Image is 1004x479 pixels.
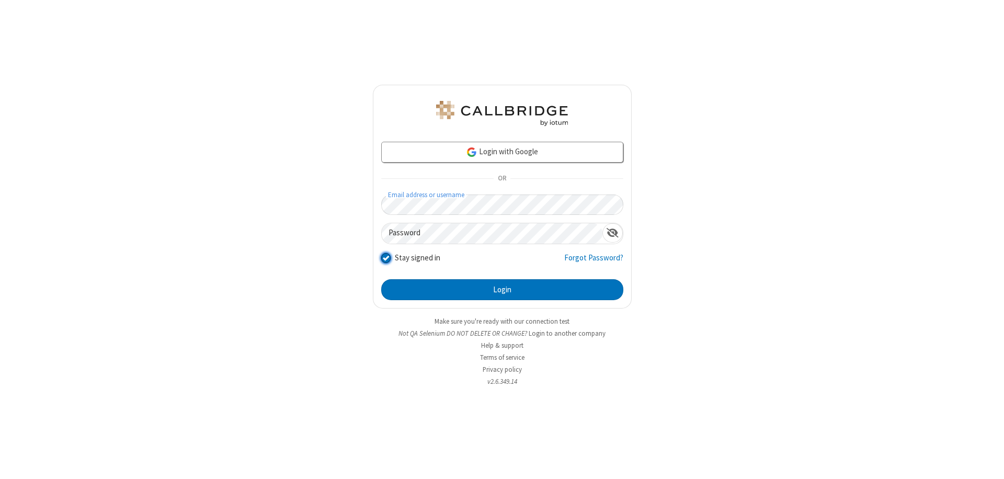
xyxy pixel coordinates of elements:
input: Password [382,223,602,244]
img: google-icon.png [466,146,477,158]
button: Login [381,279,623,300]
div: Show password [602,223,623,243]
input: Email address or username [381,195,623,215]
img: QA Selenium DO NOT DELETE OR CHANGE [434,101,570,126]
a: Help & support [481,341,523,350]
a: Login with Google [381,142,623,163]
button: Login to another company [529,328,606,338]
li: v2.6.349.14 [373,377,632,386]
a: Terms of service [480,353,524,362]
label: Stay signed in [395,252,440,264]
span: OR [494,172,510,186]
a: Make sure you're ready with our connection test [435,317,569,326]
a: Forgot Password? [564,252,623,272]
li: Not QA Selenium DO NOT DELETE OR CHANGE? [373,328,632,338]
a: Privacy policy [483,365,522,374]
